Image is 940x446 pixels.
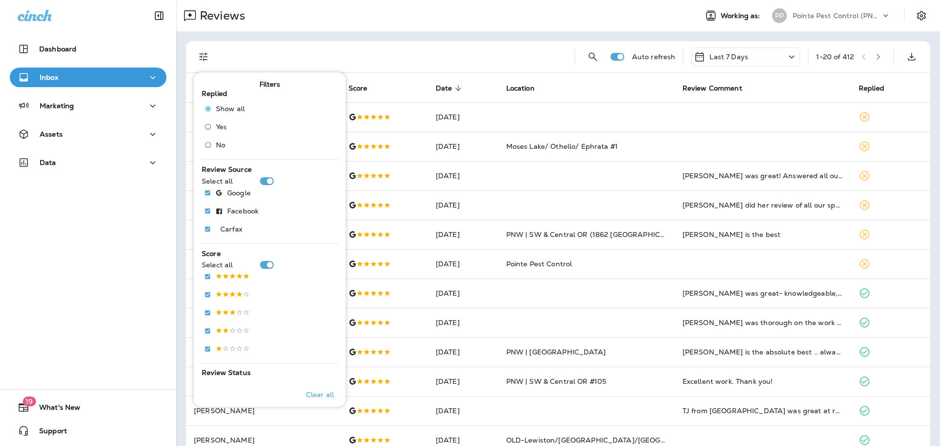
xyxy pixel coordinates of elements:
span: Review Status [202,368,251,377]
p: Auto refresh [632,53,676,61]
span: No [216,141,225,149]
span: Replied [859,84,884,93]
p: Select all [202,177,233,185]
button: Export as CSV [902,47,921,67]
p: Select all [202,261,233,269]
span: PNW | SW & Central OR (1862 [GEOGRAPHIC_DATA] SE) [506,230,700,239]
span: Score [202,249,221,258]
span: Yes [216,123,227,131]
button: Clear all [302,382,338,407]
button: Data [10,153,166,172]
button: Assets [10,124,166,144]
span: Pointe Pest Control [506,259,572,268]
button: Inbox [10,68,166,87]
button: Collapse Sidebar [145,6,173,25]
span: Score [349,84,380,93]
td: [DATE] [428,337,498,367]
td: [DATE] [428,220,498,249]
span: Review Source [202,165,252,174]
button: Search Reviews [583,47,603,67]
button: Dashboard [10,39,166,59]
td: [DATE] [428,161,498,190]
span: Filters [259,80,281,89]
div: Excellent work. Thank you! [682,376,843,386]
p: Reviews [196,8,245,23]
div: PP [772,8,787,23]
button: 19What's New [10,398,166,417]
p: Carfax [220,225,242,233]
p: Google [227,189,251,197]
td: [DATE] [428,249,498,279]
button: Support [10,421,166,441]
p: Pointe Pest Control (PNW) [793,12,881,20]
p: Assets [40,130,63,138]
td: [DATE] [428,308,498,337]
span: PNW | [GEOGRAPHIC_DATA] [506,348,606,356]
td: [DATE] [428,132,498,161]
span: Location [506,84,535,93]
div: Joel was thorough on the work completed and spoke with me multiple times throughout to clarify th... [682,318,843,328]
span: Support [29,427,67,439]
p: Last 7 Days [709,53,748,61]
span: Moses Lake/ Othello/ Ephrata #1 [506,142,618,151]
td: [DATE] [428,367,498,396]
p: Marketing [40,102,74,110]
span: OLD-Lewiston/[GEOGRAPHIC_DATA]/[GEOGRAPHIC_DATA]/Pullman #208 [506,436,766,445]
p: Data [40,159,56,166]
span: Show all [216,105,245,113]
p: [PERSON_NAME] [194,436,333,444]
button: Settings [913,7,930,24]
span: 19 [23,397,36,406]
span: What's New [29,403,80,415]
div: Filters [194,67,346,407]
span: Date [436,84,465,93]
div: Jessica did her review of all our spaces very efficiently and we chatted about various bug/mouse ... [682,200,843,210]
div: Russell was great- knowledgeable, professional and calm. 5 out of 5!!! [682,288,843,298]
p: Dashboard [39,45,76,53]
span: Location [506,84,547,93]
div: Chris is the best [682,230,843,239]
span: Replied [202,89,227,98]
p: Facebook [227,207,258,215]
span: Working as: [721,12,762,20]
span: Replied [859,84,897,93]
div: 1 - 20 of 412 [816,53,854,61]
span: Review Comment [682,84,742,93]
span: PNW | SW & Central OR #105 [506,377,607,386]
div: Joe is the absolute best .. always early, always quick, always friendly!! 16yrs of outstanding se... [682,347,843,357]
td: [DATE] [428,396,498,425]
span: Date [436,84,452,93]
span: Score [349,84,368,93]
td: [DATE] [428,279,498,308]
p: [PERSON_NAME] [194,407,333,415]
div: Landon was great! Answered all ours questions and was in and out in like a 1-1.5 hours! Super tha... [682,171,843,181]
p: Inbox [40,73,58,81]
button: Marketing [10,96,166,116]
div: TJ from Point Pest was great at removing wasps from our property and for a quarterly spray. He is... [682,406,843,416]
td: [DATE] [428,102,498,132]
p: Clear all [306,391,334,399]
td: [DATE] [428,190,498,220]
span: Review Comment [682,84,755,93]
button: Filters [194,47,213,67]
